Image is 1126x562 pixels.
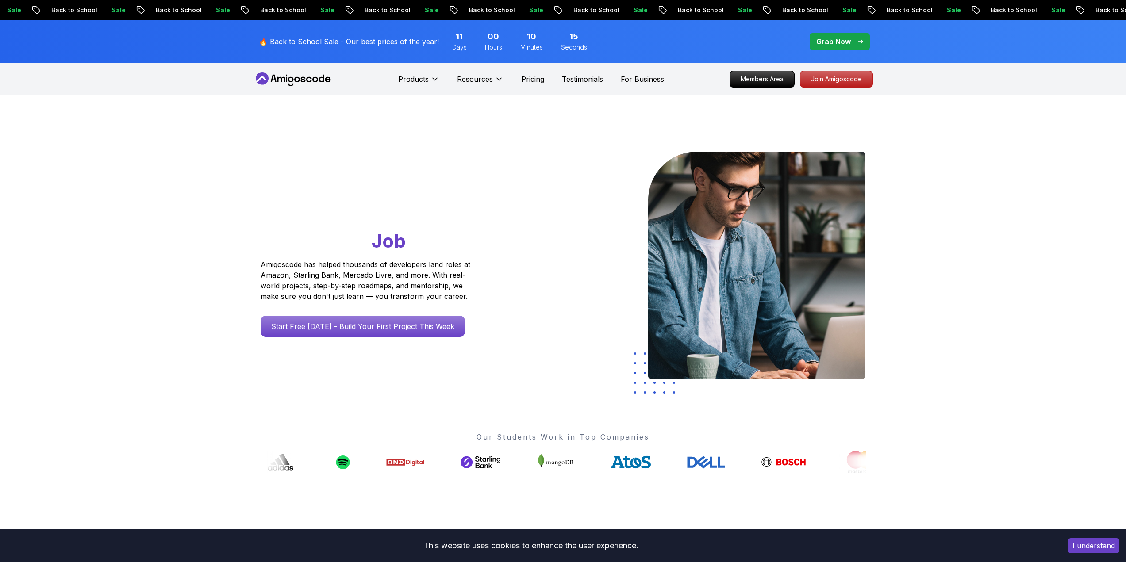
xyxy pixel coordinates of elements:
p: Sale [417,6,445,15]
p: Sale [104,6,132,15]
p: Back to School [461,6,521,15]
p: Back to School [879,6,939,15]
p: Members Area [730,71,794,87]
p: Sale [626,6,654,15]
button: Products [398,74,439,92]
p: Sale [939,6,967,15]
a: Members Area [730,71,795,88]
a: Join Amigoscode [800,71,873,88]
p: Back to School [983,6,1043,15]
span: Job [372,229,406,252]
p: Back to School [43,6,104,15]
p: Products [398,74,429,84]
span: 10 Minutes [527,31,536,43]
p: Back to School [565,6,626,15]
p: Sale [312,6,341,15]
p: 🔥 Back to School Sale - Our best prices of the year! [259,36,439,47]
span: 15 Seconds [569,31,578,43]
span: 11 Days [456,31,463,43]
span: Minutes [520,43,543,52]
p: Sale [521,6,550,15]
img: hero [648,152,865,379]
button: Accept cookies [1068,538,1119,553]
p: Sale [1043,6,1072,15]
span: Hours [485,43,502,52]
p: Back to School [357,6,417,15]
button: Resources [457,74,503,92]
p: Back to School [670,6,730,15]
h1: Go From Learning to Hired: Master Java, Spring Boot & Cloud Skills That Get You the [261,152,504,254]
p: Sale [834,6,863,15]
span: 0 Hours [488,31,499,43]
p: Grab Now [816,36,851,47]
p: Amigoscode has helped thousands of developers land roles at Amazon, Starling Bank, Mercado Livre,... [261,259,473,302]
a: Testimonials [562,74,603,84]
span: Seconds [561,43,587,52]
p: Sale [730,6,758,15]
p: Join Amigoscode [800,71,872,87]
span: Days [452,43,467,52]
div: This website uses cookies to enhance the user experience. [7,536,1055,555]
p: Back to School [252,6,312,15]
p: Resources [457,74,493,84]
p: Back to School [148,6,208,15]
a: Pricing [521,74,544,84]
a: For Business [621,74,664,84]
a: Start Free [DATE] - Build Your First Project This Week [261,316,465,337]
p: Back to School [774,6,834,15]
p: Sale [208,6,236,15]
p: Our Students Work in Top Companies [261,432,866,442]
